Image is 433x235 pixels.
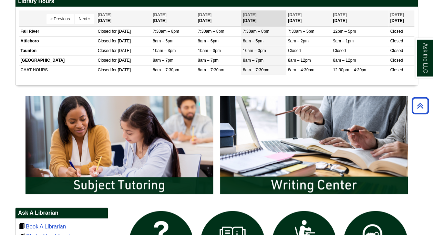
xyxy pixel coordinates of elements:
[19,27,96,36] td: Fall River
[112,29,131,34] span: for [DATE]
[390,58,403,63] span: Closed
[333,58,356,63] span: 8am – 12pm
[288,48,301,53] span: Closed
[19,65,96,75] td: CHAT HOURS
[198,12,212,17] span: [DATE]
[75,14,94,24] button: Next »
[243,58,264,63] span: 8am – 7pm
[19,46,96,55] td: Taunton
[153,68,179,72] span: 8am – 7:30pm
[19,36,96,46] td: Attleboro
[19,55,96,65] td: [GEOGRAPHIC_DATA]
[390,48,403,53] span: Closed
[243,68,269,72] span: 8am – 7:30pm
[217,92,411,197] img: Writing Center Information
[22,92,411,200] div: slideshow
[112,48,131,53] span: for [DATE]
[98,48,111,53] span: Closed
[22,92,217,197] img: Subject Tutoring Information
[288,12,302,17] span: [DATE]
[153,48,176,53] span: 10am – 3pm
[112,68,131,72] span: for [DATE]
[241,10,286,26] th: [DATE]
[288,58,311,63] span: 8am – 12pm
[243,39,264,43] span: 8am – 5pm
[112,39,131,43] span: for [DATE]
[153,39,173,43] span: 8am – 6pm
[390,29,403,34] span: Closed
[288,68,315,72] span: 8am – 4:30pm
[333,29,356,34] span: 12pm – 5pm
[390,39,403,43] span: Closed
[331,10,388,26] th: [DATE]
[153,29,179,34] span: 7:30am – 8pm
[198,68,224,72] span: 8am – 7:30pm
[26,224,66,229] a: Book A Librarian
[47,14,74,24] button: « Previous
[98,29,111,34] span: Closed
[333,39,353,43] span: 9am – 1pm
[390,12,404,17] span: [DATE]
[198,58,218,63] span: 8am – 7pm
[198,39,218,43] span: 8am – 6pm
[153,58,173,63] span: 8am – 7pm
[388,10,414,26] th: [DATE]
[333,48,346,53] span: Closed
[243,29,269,34] span: 7:30am – 8pm
[286,10,331,26] th: [DATE]
[198,48,221,53] span: 10am – 3pm
[98,12,112,17] span: [DATE]
[333,12,347,17] span: [DATE]
[96,10,151,26] th: [DATE]
[98,58,111,63] span: Closed
[288,39,309,43] span: 9am – 2pm
[409,101,431,110] a: Back to Top
[243,48,266,53] span: 10am – 3pm
[98,39,111,43] span: Closed
[98,68,111,72] span: Closed
[112,58,131,63] span: for [DATE]
[16,208,108,218] h2: Ask A Librarian
[151,10,196,26] th: [DATE]
[196,10,241,26] th: [DATE]
[333,68,367,72] span: 12:30pm – 4:30pm
[288,29,315,34] span: 7:30am – 5pm
[153,12,166,17] span: [DATE]
[198,29,224,34] span: 7:30am – 8pm
[243,12,257,17] span: [DATE]
[390,68,403,72] span: Closed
